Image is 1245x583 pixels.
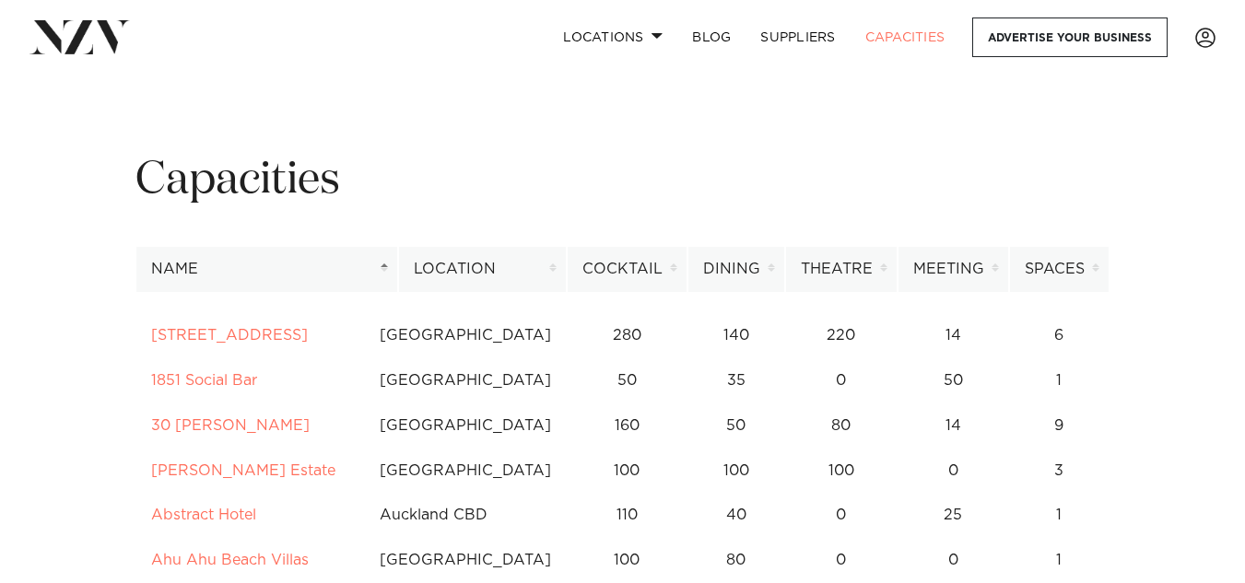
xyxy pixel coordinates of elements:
td: [GEOGRAPHIC_DATA] [364,358,567,403]
img: nzv-logo.png [29,20,130,53]
td: 50 [898,358,1009,403]
td: [GEOGRAPHIC_DATA] [364,313,567,358]
td: 80 [687,538,785,583]
td: 280 [567,313,687,358]
th: Location: activate to sort column ascending [398,247,567,292]
th: Theatre: activate to sort column ascending [785,247,898,292]
td: 9 [1009,403,1110,449]
td: Auckland CBD [364,493,567,538]
td: 80 [785,403,898,449]
a: Advertise your business [972,17,1168,57]
a: Ahu Ahu Beach Villas [151,553,309,567]
th: Cocktail: activate to sort column ascending [567,247,687,292]
td: [GEOGRAPHIC_DATA] [364,403,567,449]
td: 25 [898,493,1009,538]
td: 0 [785,358,898,403]
td: 14 [898,313,1009,358]
a: BLOG [677,17,746,57]
a: Capacities [851,17,960,57]
th: Name: activate to sort column descending [135,247,398,292]
th: Dining: activate to sort column ascending [687,247,785,292]
td: 3 [1009,449,1110,494]
td: 1 [1009,358,1110,403]
a: 1851 Social Bar [151,373,257,388]
td: 1 [1009,493,1110,538]
td: 100 [567,538,687,583]
a: Abstract Hotel [151,507,256,522]
td: 1 [1009,538,1110,583]
td: 100 [785,449,898,494]
th: Meeting: activate to sort column ascending [898,247,1009,292]
td: 6 [1009,313,1110,358]
td: 0 [785,493,898,538]
td: 0 [785,538,898,583]
td: 110 [567,493,687,538]
td: 0 [898,538,1009,583]
td: [GEOGRAPHIC_DATA] [364,449,567,494]
th: Spaces: activate to sort column ascending [1009,247,1110,292]
td: 0 [898,449,1009,494]
td: 100 [567,449,687,494]
td: 140 [687,313,785,358]
a: Locations [548,17,677,57]
td: 35 [687,358,785,403]
a: [PERSON_NAME] Estate [151,463,335,478]
td: 220 [785,313,898,358]
td: [GEOGRAPHIC_DATA] [364,538,567,583]
a: 30 [PERSON_NAME] [151,418,310,433]
a: [STREET_ADDRESS] [151,328,308,343]
td: 100 [687,449,785,494]
td: 40 [687,493,785,538]
td: 50 [687,403,785,449]
td: 160 [567,403,687,449]
td: 50 [567,358,687,403]
a: SUPPLIERS [746,17,850,57]
td: 14 [898,403,1009,449]
h1: Capacities [135,152,1110,210]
